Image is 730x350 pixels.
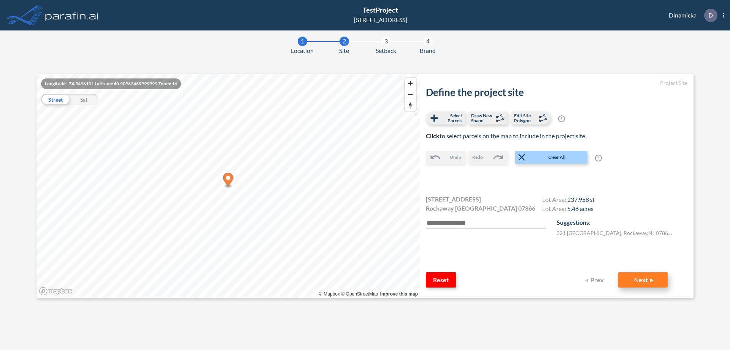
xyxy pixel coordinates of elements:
span: Redo [472,154,483,161]
span: Brand [420,46,436,55]
button: Zoom out [405,89,416,100]
span: 5.46 acres [567,205,594,212]
span: Site [339,46,349,55]
a: Improve this map [380,291,418,297]
b: Click [426,132,440,139]
div: 3 [381,37,391,46]
h4: Lot Area: [542,205,595,214]
a: Mapbox homepage [39,287,72,296]
img: logo [44,8,100,23]
div: [STREET_ADDRESS] [354,15,407,24]
p: Suggestions: [557,218,687,227]
a: OpenStreetMap [341,291,378,297]
h5: Project Site [426,80,687,86]
label: 321 [GEOGRAPHIC_DATA] , Rockaway , NJ 07866 , US [557,229,674,237]
div: Dinamicka [657,9,724,22]
div: Longitude: -74.5496101 Latitude: 40.90962469999999 Zoom: 16 [41,78,181,89]
div: 4 [423,37,433,46]
span: to select parcels on the map to include in the project site. [426,132,586,139]
canvas: Map [36,74,420,298]
div: 2 [340,37,349,46]
span: Edit Site Polygon [514,113,536,123]
span: Draw New Shape [471,113,494,123]
button: Prev [580,272,611,288]
span: 237,958 sf [567,196,595,203]
span: Clear All [527,154,587,161]
button: Reset bearing to north [405,100,416,111]
span: TestProject [363,6,398,14]
h4: Lot Area: [542,196,595,205]
p: D [708,12,713,19]
a: Mapbox [319,291,340,297]
span: Select Parcels [440,113,462,123]
div: Sat [70,94,98,105]
div: Map marker [223,173,233,189]
span: Undo [450,154,461,161]
span: ? [595,155,602,161]
span: ? [558,115,565,122]
h2: Define the project site [426,86,687,98]
button: Reset [426,272,456,288]
div: Street [41,94,70,105]
button: Zoom in [405,78,416,89]
span: Rockaway [GEOGRAPHIC_DATA] 07866 [426,204,535,213]
span: Setback [376,46,396,55]
button: Redo [468,151,508,164]
span: Location [291,46,314,55]
button: Undo [426,151,465,164]
button: Clear All [515,151,587,164]
div: 1 [298,37,307,46]
span: [STREET_ADDRESS] [426,195,481,204]
button: Next [618,272,668,288]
